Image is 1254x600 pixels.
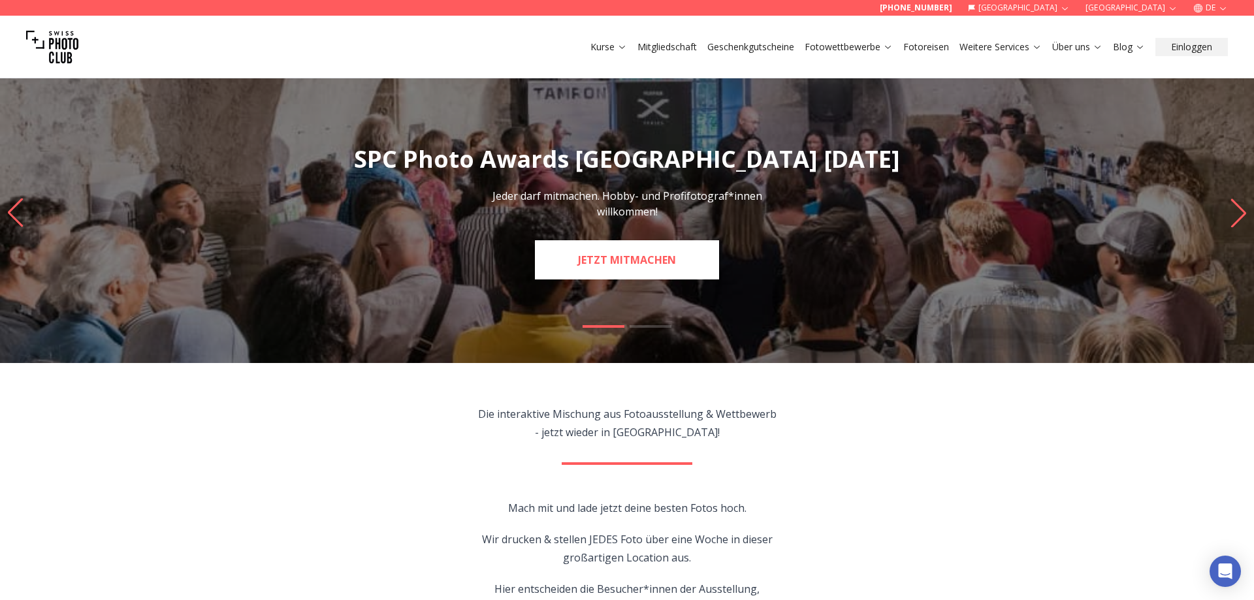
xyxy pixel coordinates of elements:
button: Kurse [585,38,632,56]
button: Fotoreisen [898,38,954,56]
button: Geschenkgutscheine [702,38,799,56]
a: Fotoreisen [903,40,949,54]
button: Einloggen [1155,38,1228,56]
a: Geschenkgutscheine [707,40,794,54]
a: JETZT MITMACHEN [535,240,719,279]
img: Swiss photo club [26,21,78,73]
a: Über uns [1052,40,1102,54]
button: Fotowettbewerbe [799,38,898,56]
a: Kurse [590,40,627,54]
a: Mitgliedschaft [637,40,697,54]
p: Wir drucken & stellen JEDES Foto über eine Woche in dieser großartigen Location aus. [478,530,777,567]
button: Weitere Services [954,38,1047,56]
p: Jeder darf mitmachen. Hobby- und Profifotograf*innen willkommen! [481,188,773,219]
a: Fotowettbewerbe [805,40,893,54]
button: Mitgliedschaft [632,38,702,56]
a: [PHONE_NUMBER] [880,3,952,13]
a: Blog [1113,40,1145,54]
p: Die interaktive Mischung aus Fotoausstellung & Wettbewerb - jetzt wieder in [GEOGRAPHIC_DATA]! [478,405,777,441]
p: Mach mit und lade jetzt deine besten Fotos hoch. [478,499,777,517]
a: Weitere Services [959,40,1042,54]
button: Über uns [1047,38,1108,56]
div: Open Intercom Messenger [1210,556,1241,587]
button: Blog [1108,38,1150,56]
